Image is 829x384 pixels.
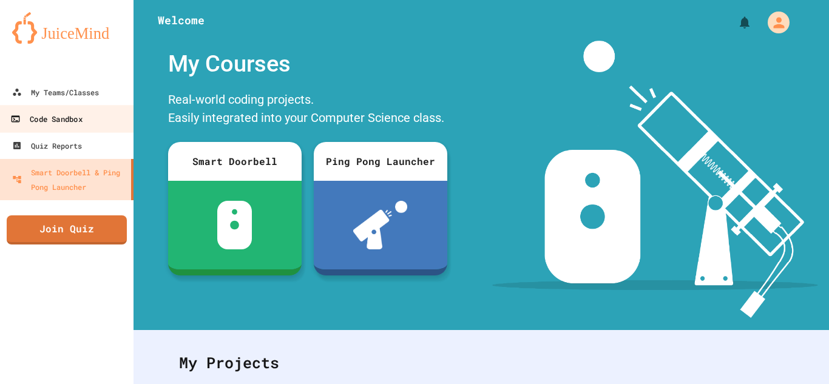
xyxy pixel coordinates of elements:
[217,201,252,249] img: sdb-white.svg
[492,41,817,318] img: banner-image-my-projects.png
[162,41,453,87] div: My Courses
[715,12,755,33] div: My Notifications
[755,8,793,36] div: My Account
[12,85,99,99] div: My Teams/Classes
[7,215,127,244] a: Join Quiz
[162,87,453,133] div: Real-world coding projects. Easily integrated into your Computer Science class.
[168,142,302,181] div: Smart Doorbell
[353,201,407,249] img: ppl-with-ball.png
[12,138,82,153] div: Quiz Reports
[12,12,121,44] img: logo-orange.svg
[10,112,82,127] div: Code Sandbox
[12,165,126,194] div: Smart Doorbell & Ping Pong Launcher
[314,142,447,181] div: Ping Pong Launcher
